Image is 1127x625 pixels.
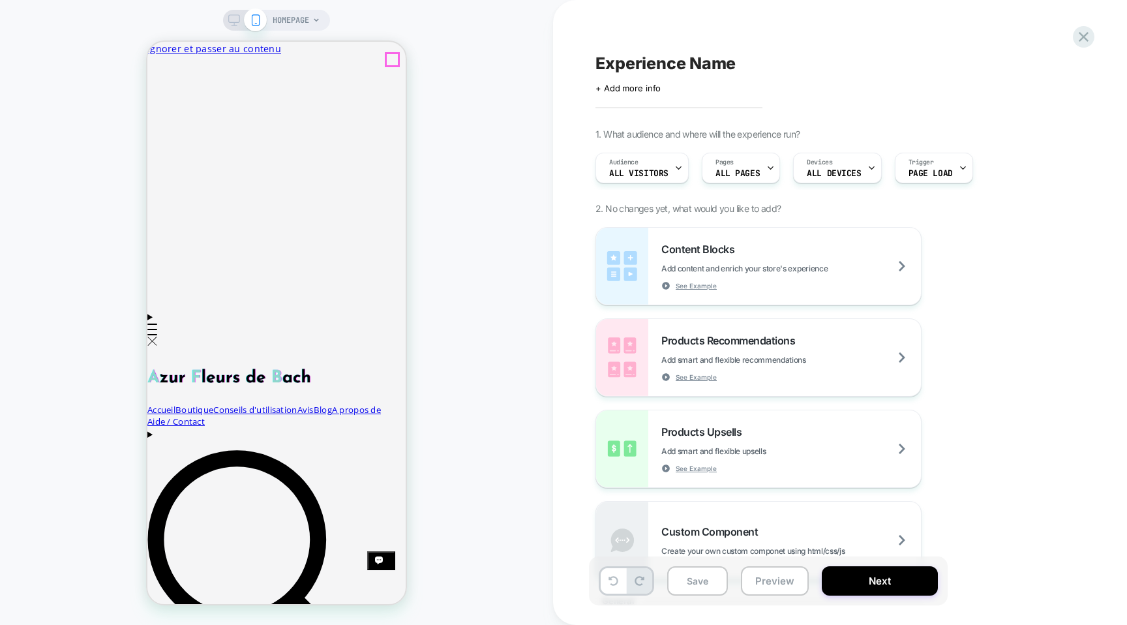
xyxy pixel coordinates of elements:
span: See Example [676,464,717,473]
span: 2. No changes yet, what would you like to add? [595,203,781,214]
a: Blog [166,363,185,374]
a: A propos de [185,363,233,374]
span: Trigger [909,158,934,167]
span: Devices [807,158,832,167]
span: Page Load [909,169,953,178]
a: Boutique [28,363,66,374]
a: Avis [150,363,166,374]
span: See Example [676,281,717,290]
span: 1. What audience and where will the experience run? [595,129,800,140]
button: Save [667,566,728,596]
span: Audience [609,158,639,167]
span: + Add more info [595,83,661,93]
span: Add smart and flexible recommendations [661,355,871,365]
span: ALL PAGES [715,169,760,178]
inbox-online-store-chat: Chat de la boutique en ligne Shopify [220,510,248,552]
span: Experience Name [595,53,736,73]
span: Content Blocks [661,243,741,256]
a: Conseils d'utilisation [66,363,149,374]
span: HOMEPAGE [273,10,309,31]
span: Create your own custom componet using html/css/js [661,546,910,556]
span: See Example [676,373,717,382]
span: Add smart and flexible upsells [661,446,831,456]
span: Pages [715,158,734,167]
button: Next [822,566,938,596]
span: All Visitors [609,169,669,178]
span: Products Upsells [661,425,748,438]
button: Preview [741,566,809,596]
span: Products Recommendations [661,334,802,347]
span: Custom Component [661,525,764,538]
span: ALL DEVICES [807,169,861,178]
span: Add content and enrich your store's experience [661,264,893,273]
